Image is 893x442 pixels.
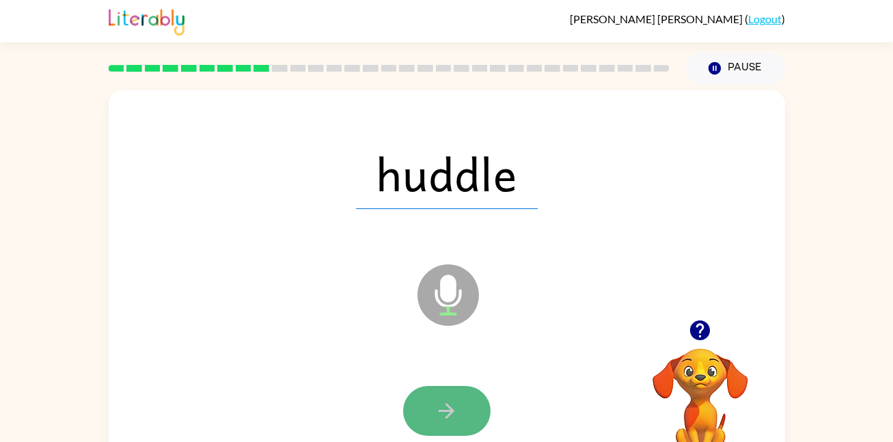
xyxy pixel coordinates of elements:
[748,12,782,25] a: Logout
[109,5,184,36] img: Literably
[570,12,745,25] span: [PERSON_NAME] [PERSON_NAME]
[686,53,785,84] button: Pause
[570,12,785,25] div: ( )
[356,138,538,209] span: huddle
